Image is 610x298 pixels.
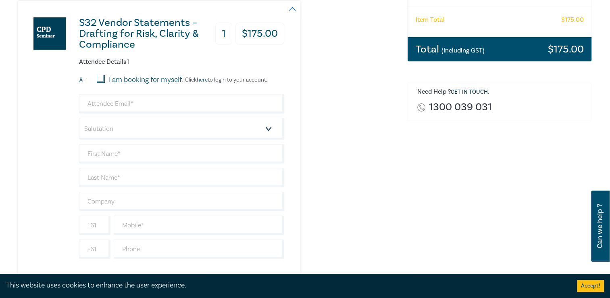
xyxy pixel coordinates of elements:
h6: $ 175.00 [561,16,583,24]
a: 1300 039 031 [429,102,491,113]
h3: Total [416,44,485,55]
input: First Name* [79,144,284,164]
a: Get in touch [451,88,488,96]
h3: 1 [215,23,232,45]
input: Attendee Email* [79,94,284,113]
small: (Including GST) [441,46,485,55]
span: Can we help ? [596,195,604,257]
p: Click to login to your account. [183,77,267,83]
a: here [197,76,208,84]
button: Accept cookies [577,280,604,292]
h6: Need Help ? . [417,88,586,96]
input: +61 [79,216,110,235]
h6: Item Total [416,16,445,24]
input: +61 [79,239,110,259]
div: This website uses cookies to enhance the user experience. [6,280,565,291]
h3: $ 175.00 [235,23,284,45]
img: S32 Vendor Statements – Drafting for Risk, Clarity & Compliance [33,17,66,50]
h3: $ 175.00 [548,44,583,55]
input: Phone [114,239,284,259]
h3: S32 Vendor Statements – Drafting for Risk, Clarity & Compliance [79,17,212,50]
small: 1 [86,77,87,83]
label: I am booking for myself. [109,75,183,85]
input: Last Name* [79,168,284,187]
input: Company [79,192,284,211]
input: Mobile* [114,216,284,235]
h6: Attendee Details 1 [79,58,284,66]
